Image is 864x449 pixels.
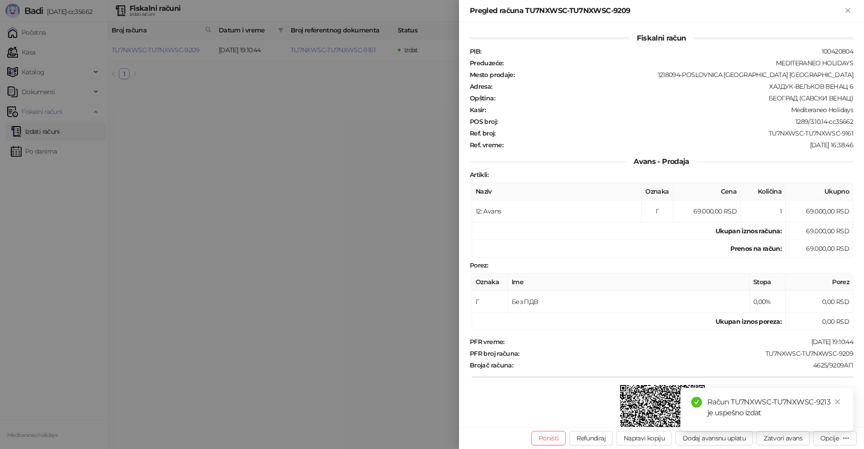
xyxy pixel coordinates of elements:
[624,434,665,442] span: Napravi kopiju
[786,240,853,258] td: 69.000,00 RSD
[498,118,854,126] div: 1289/3.10.14-cc35662
[505,338,854,346] div: [DATE] 19:10:44
[472,183,642,200] th: Naziv
[470,338,504,346] strong: PFR vreme :
[470,129,495,137] strong: Ref. broj :
[642,200,673,222] td: Г
[470,361,513,369] strong: Brojač računa :
[741,183,786,200] th: Količina
[508,273,750,291] th: Ime
[470,94,495,102] strong: Opština :
[786,313,853,331] td: 0,00 RSD
[470,59,504,67] strong: Preduzeće :
[673,183,741,200] th: Cena
[531,431,566,445] button: Poništi
[470,141,503,149] strong: Ref. vreme :
[626,157,696,166] span: Avans - Prodaja
[616,431,672,445] button: Napravi kopiju
[504,59,854,67] div: MEDITERANEO HOLIDAYS
[470,5,842,16] div: Pregled računa TU7NXWSC-TU7NXWSC-9209
[470,349,519,358] strong: PFR broj računa :
[496,94,854,102] div: БЕОГРАД (САВСКИ ВЕНАЦ)
[470,171,488,179] strong: Artikli :
[470,82,492,91] strong: Adresa :
[642,183,673,200] th: Oznaka
[515,71,854,79] div: 1218094-POSLOVNICA [GEOGRAPHIC_DATA] [GEOGRAPHIC_DATA]
[786,222,853,240] td: 69.000,00 RSD
[707,397,842,418] div: Račun TU7NXWSC-TU7NXWSC-9213 je uspešno izdat
[508,291,750,313] td: Без ПДВ
[630,34,693,42] span: Fiskalni račun
[750,273,786,291] th: Stopa
[786,200,853,222] td: 69.000,00 RSD
[470,118,497,126] strong: POS broj :
[741,200,786,222] td: 1
[786,273,853,291] th: Porez
[493,82,854,91] div: ХАЈДУК-ВЕЉКОВ ВЕНАЦ 6
[842,5,853,16] button: Zatvori
[786,183,853,200] th: Ukupno
[472,273,508,291] th: Oznaka
[470,47,481,55] strong: PIB :
[504,141,854,149] div: [DATE] 16:38:46
[673,200,741,222] td: 69.000,00 RSD
[834,399,841,405] span: close
[486,106,854,114] div: Mediteraneo Holidays
[730,245,782,253] strong: Prenos na račun :
[813,431,857,445] button: Opcije
[472,200,642,222] td: 12: Avans
[482,47,854,55] div: 100420804
[470,71,514,79] strong: Mesto prodaje :
[750,291,786,313] td: 0,00%
[832,397,842,407] a: Close
[470,261,488,269] strong: Porez :
[569,431,613,445] button: Refundiraj
[514,361,854,369] div: 4625/9209АП
[715,227,782,235] strong: Ukupan iznos računa :
[820,434,839,442] div: Opcije
[496,129,854,137] div: TU7NXWSC-TU7NXWSC-9161
[675,431,753,445] button: Dodaj avansnu uplatu
[715,317,782,326] strong: Ukupan iznos poreza:
[470,106,486,114] strong: Kasir :
[756,431,810,445] button: Zatvori avans
[472,291,508,313] td: Г
[786,291,853,313] td: 0,00 RSD
[520,349,854,358] div: TU7NXWSC-TU7NXWSC-9209
[691,397,702,408] span: check-circle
